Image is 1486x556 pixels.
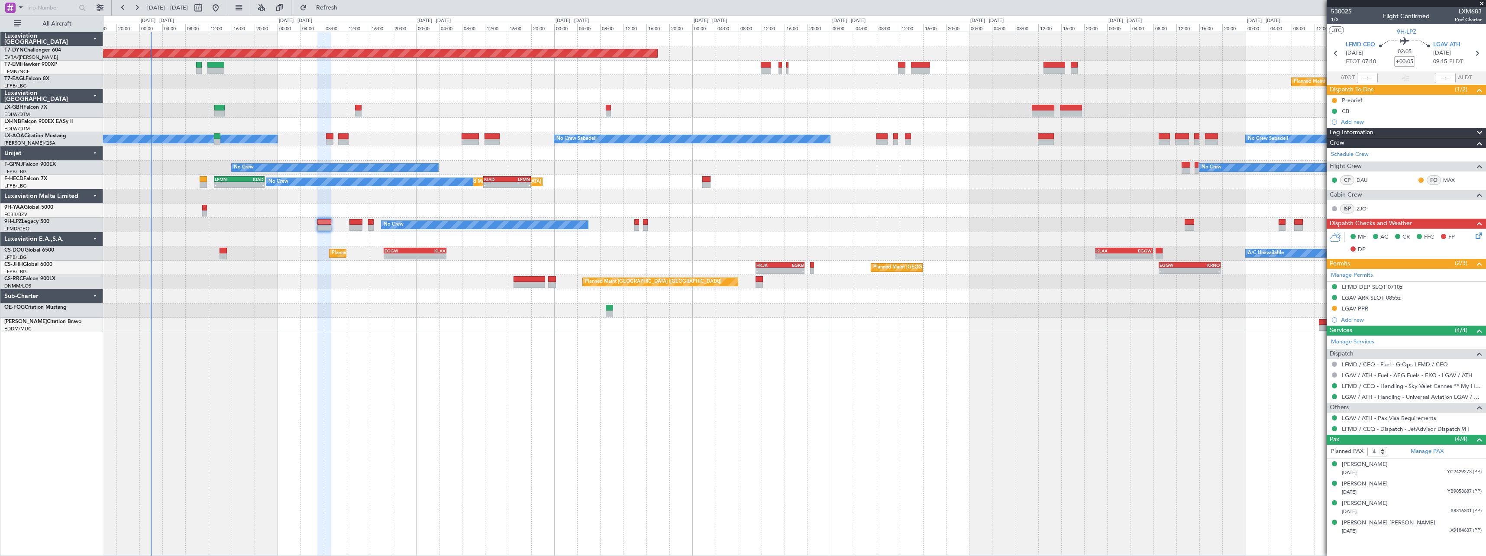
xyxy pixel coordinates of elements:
[1015,24,1038,32] div: 08:00
[1248,133,1288,145] div: No Crew Sabadell
[756,268,780,273] div: -
[831,24,854,32] div: 00:00
[1342,393,1482,401] a: LGAV / ATH - Handling - Universal Aviation LGAV / ATH
[1342,480,1388,488] div: [PERSON_NAME]
[4,140,55,146] a: [PERSON_NAME]/QSA
[692,24,715,32] div: 00:00
[1342,97,1362,104] div: Prebrief
[1342,508,1357,515] span: [DATE]
[417,17,451,25] div: [DATE] - [DATE]
[4,119,73,124] a: LX-INBFalcon 900EX EASy II
[1131,24,1153,32] div: 04:00
[1096,254,1124,259] div: -
[416,24,439,32] div: 00:00
[309,5,345,11] span: Refresh
[507,182,530,187] div: -
[4,262,23,267] span: CS-JHH
[1330,259,1350,269] span: Permits
[4,111,30,118] a: EDLW/DTM
[1153,24,1176,32] div: 08:00
[279,17,312,25] div: [DATE] - [DATE]
[1107,24,1130,32] div: 00:00
[1449,58,1463,66] span: ELDT
[384,254,415,259] div: -
[4,176,47,181] a: F-HECDFalcon 7X
[1380,233,1388,242] span: AC
[234,161,254,174] div: No Crew
[1455,7,1482,16] span: LXM683
[1450,508,1482,515] span: X8316301 (PP)
[147,4,188,12] span: [DATE] - [DATE]
[185,24,208,32] div: 08:00
[1342,107,1349,115] div: CB
[1342,382,1482,390] a: LFMD / CEQ - Handling - Sky Valet Cannes ** My Handling**LFMD / CEQ
[4,305,25,310] span: OE-FOG
[1269,24,1292,32] div: 04:00
[1357,73,1378,83] input: --:--
[1357,176,1376,184] a: DAU
[694,17,727,25] div: [DATE] - [DATE]
[23,21,91,27] span: All Aircraft
[946,24,969,32] div: 20:00
[1176,24,1199,32] div: 12:00
[4,68,30,75] a: LFMN/NCE
[556,133,597,145] div: No Crew Sabadell
[1341,74,1355,82] span: ATOT
[4,48,24,53] span: T7-DYN
[1096,248,1124,253] div: KLAX
[393,24,416,32] div: 20:00
[384,248,415,253] div: EGGW
[585,275,721,288] div: Planned Maint [GEOGRAPHIC_DATA] ([GEOGRAPHIC_DATA])
[4,254,27,261] a: LFPB/LBG
[508,24,531,32] div: 16:00
[4,133,24,139] span: LX-AOA
[370,24,393,32] div: 16:00
[116,24,139,32] div: 20:00
[4,262,52,267] a: CS-JHHGlobal 6000
[139,24,162,32] div: 00:00
[1330,349,1354,359] span: Dispatch
[4,105,47,110] a: LX-GBHFalcon 7X
[1330,403,1349,413] span: Others
[1455,16,1482,23] span: Pref Charter
[1450,527,1482,534] span: X9184637 (PP)
[969,24,992,32] div: 00:00
[739,24,762,32] div: 08:00
[1330,162,1362,171] span: Flight Crew
[4,319,81,324] a: [PERSON_NAME]Citation Bravo
[1397,27,1416,36] span: 9H-LPZ
[762,24,785,32] div: 12:00
[4,276,55,281] a: CS-RRCFalcon 900LX
[4,62,57,67] a: T7-EMIHawker 900XP
[1330,128,1373,138] span: Leg Information
[1342,499,1388,508] div: [PERSON_NAME]
[4,176,23,181] span: F-HECD
[4,119,21,124] span: LX-INB
[4,162,56,167] a: F-GPNJFalcon 900EX
[4,168,27,175] a: LFPB/LBG
[162,24,185,32] div: 04:00
[1411,447,1444,456] a: Manage PAX
[1199,24,1222,32] div: 16:00
[1448,233,1455,242] span: FP
[1358,246,1366,254] span: DP
[1427,175,1441,185] div: FO
[4,205,24,210] span: 9H-YAA
[1294,75,1365,88] div: Planned Maint Geneva (Cointrin)
[1357,205,1376,213] a: ZJO
[600,24,623,32] div: 08:00
[1433,41,1460,49] span: LGAV ATH
[854,24,877,32] div: 04:00
[209,24,232,32] div: 12:00
[1330,219,1412,229] span: Dispatch Checks and Weather
[1329,26,1344,34] button: UTC
[1342,305,1368,312] div: LGAV PPR
[4,162,23,167] span: F-GPNJ
[1342,528,1357,534] span: [DATE]
[808,24,830,32] div: 20:00
[646,24,669,32] div: 16:00
[1455,259,1467,268] span: (2/3)
[332,247,468,260] div: Planned Maint [GEOGRAPHIC_DATA] ([GEOGRAPHIC_DATA])
[4,305,67,310] a: OE-FOGCitation Mustang
[278,24,300,32] div: 00:00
